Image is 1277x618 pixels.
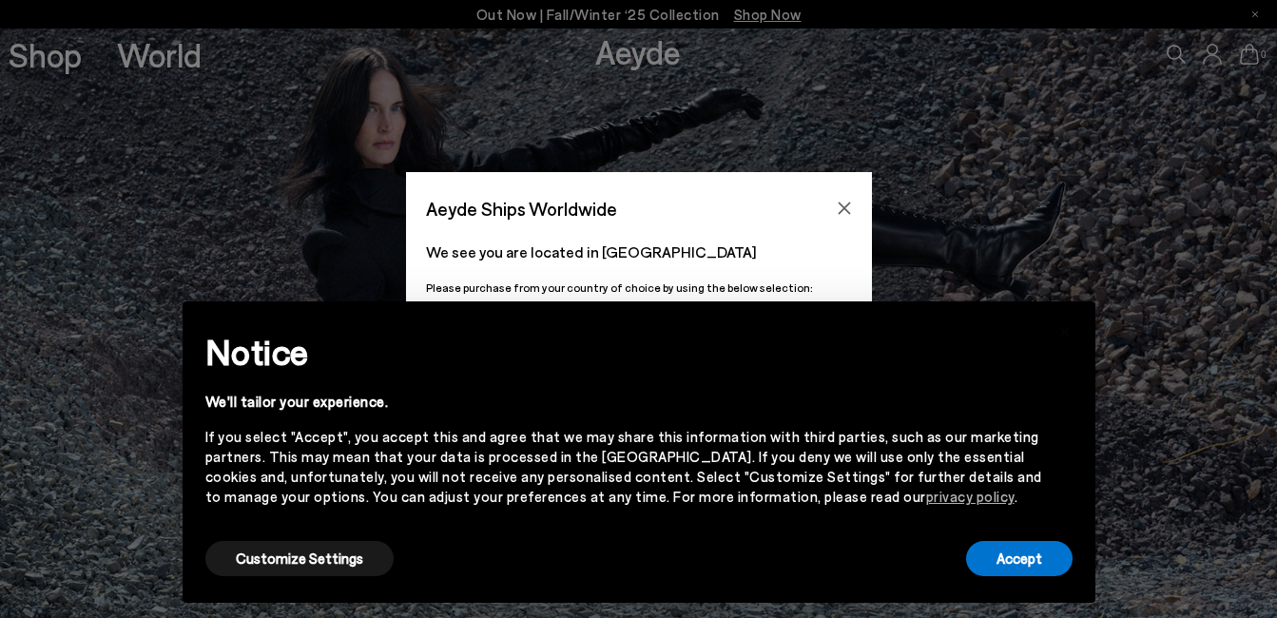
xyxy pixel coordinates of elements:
button: Accept [966,541,1073,576]
button: Close [830,194,859,222]
span: Aeyde Ships Worldwide [426,192,617,225]
p: We see you are located in [GEOGRAPHIC_DATA] [426,241,852,263]
h2: Notice [205,327,1042,377]
span: × [1058,316,1072,343]
div: If you select "Accept", you accept this and agree that we may share this information with third p... [205,427,1042,507]
a: privacy policy [926,488,1015,505]
p: Please purchase from your country of choice by using the below selection: [426,279,852,297]
div: We'll tailor your experience. [205,392,1042,412]
button: Close this notice [1042,307,1088,353]
button: Customize Settings [205,541,394,576]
